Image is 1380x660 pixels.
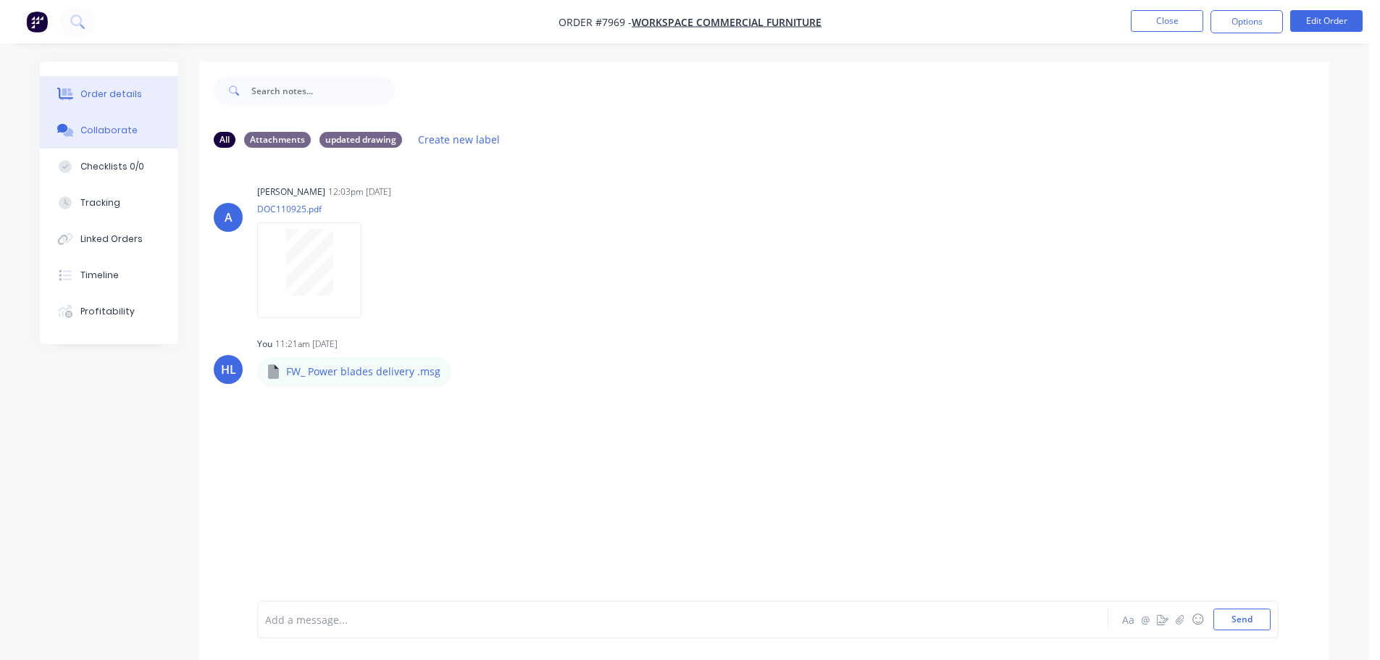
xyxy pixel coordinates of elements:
[80,233,143,246] div: Linked Orders
[80,88,142,101] div: Order details
[1137,611,1154,628] button: @
[328,185,391,199] div: 12:03pm [DATE]
[80,124,138,137] div: Collaborate
[40,76,177,112] button: Order details
[40,149,177,185] button: Checklists 0/0
[221,361,236,378] div: HL
[257,338,272,351] div: You
[1210,10,1283,33] button: Options
[80,269,119,282] div: Timeline
[1131,10,1203,32] button: Close
[40,221,177,257] button: Linked Orders
[257,185,325,199] div: [PERSON_NAME]
[40,257,177,293] button: Timeline
[286,364,440,379] p: FW_ Power blades delivery .msg
[40,185,177,221] button: Tracking
[26,11,48,33] img: Factory
[80,305,135,318] div: Profitability
[40,293,177,330] button: Profitability
[225,209,233,226] div: A
[632,15,821,29] a: Workspace Commercial Furniture
[1119,611,1137,628] button: Aa
[411,130,508,149] button: Create new label
[80,160,144,173] div: Checklists 0/0
[251,76,395,105] input: Search notes...
[1189,611,1206,628] button: ☺
[257,203,376,215] p: DOC110925.pdf
[1213,609,1271,630] button: Send
[214,132,235,148] div: All
[1290,10,1363,32] button: Edit Order
[80,196,120,209] div: Tracking
[559,15,632,29] span: Order #7969 -
[275,338,338,351] div: 11:21am [DATE]
[40,112,177,149] button: Collaborate
[244,132,311,148] div: Attachments
[319,132,402,148] div: updated drawing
